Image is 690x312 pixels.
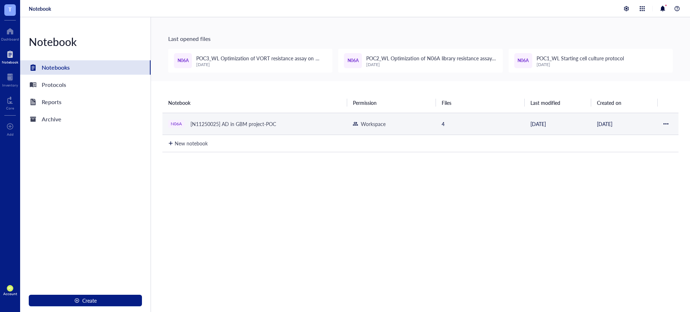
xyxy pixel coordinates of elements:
[42,97,61,107] div: Reports
[175,139,208,147] div: New notebook
[20,78,151,92] a: Protocols
[20,34,151,49] div: Notebook
[537,55,624,62] span: POC1_WL Starting cell culture protocol
[436,113,525,135] td: 4
[20,112,151,126] a: Archive
[1,25,19,41] a: Dashboard
[361,120,386,128] div: Workspace
[591,93,658,113] th: Created on
[1,37,19,41] div: Dashboard
[20,95,151,109] a: Reports
[162,93,347,113] th: Notebook
[517,57,529,64] span: N06A
[525,93,591,113] th: Last modified
[537,62,624,67] div: [DATE]
[2,71,18,87] a: Inventory
[42,62,70,73] div: Notebooks
[29,5,51,12] a: Notebook
[29,295,142,306] button: Create
[2,48,18,64] a: Notebook
[82,298,97,303] span: Create
[42,114,61,124] div: Archive
[6,94,14,110] a: Core
[2,83,18,87] div: Inventory
[366,62,497,67] div: [DATE]
[525,113,591,135] td: [DATE]
[436,93,525,113] th: Files
[2,60,18,64] div: Notebook
[8,5,12,14] span: T
[187,119,279,129] div: [N11250025] AD in GBM project-POC
[20,60,151,75] a: Notebooks
[7,132,14,136] div: Add
[42,80,66,90] div: Protocols
[348,57,359,64] span: N06A
[591,113,658,135] td: [DATE]
[8,287,12,290] span: PO
[196,62,327,67] div: [DATE]
[196,55,319,70] span: POC3_WL Optimization of VORT resistance assay on U87MG cell line
[366,55,496,70] span: POC2_WL Optimization of N06A library resistance assay on U87MG cell line
[3,292,17,296] div: Account
[168,34,673,43] div: Last opened files
[6,106,14,110] div: Core
[178,57,189,64] span: N06A
[347,93,436,113] th: Permission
